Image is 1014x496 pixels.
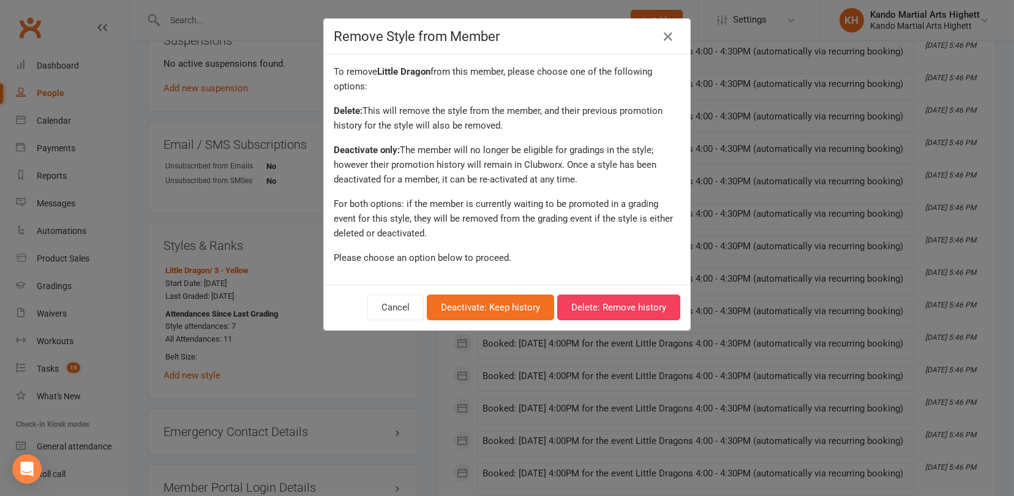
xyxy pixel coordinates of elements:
[377,66,430,77] strong: Little Dragon
[334,103,680,133] div: This will remove the style from the member, and their previous promotion history for the style wi...
[427,295,554,320] button: Deactivate: Keep history
[334,250,680,265] div: Please choose an option below to proceed.
[12,454,42,484] div: Open Intercom Messenger
[334,105,362,116] strong: Delete:
[557,295,680,320] button: Delete: Remove history
[334,145,400,156] strong: Deactivate only:
[334,197,680,241] div: For both options: if the member is currently waiting to be promoted in a grading event for this s...
[334,64,680,94] div: To remove from this member, please choose one of the following options:
[334,29,680,44] h4: Remove Style from Member
[367,295,424,320] button: Cancel
[334,143,680,187] div: The member will no longer be eligible for gradings in the style; however their promotion history ...
[658,27,678,47] a: Close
